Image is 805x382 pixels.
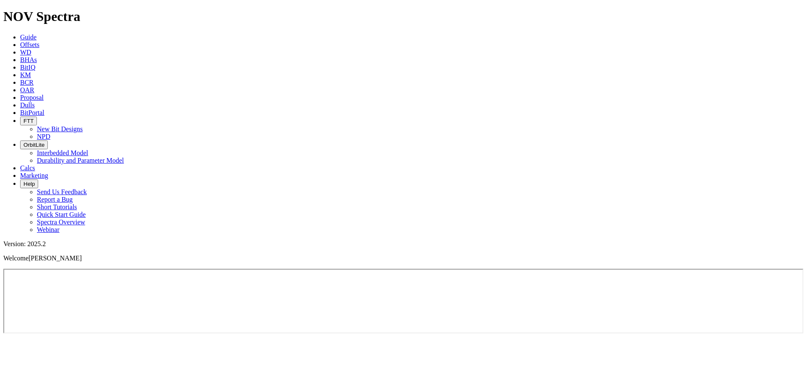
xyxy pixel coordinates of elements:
[37,211,86,218] a: Quick Start Guide
[20,41,39,48] a: Offsets
[20,101,35,109] a: Dulls
[3,9,802,24] h1: NOV Spectra
[20,34,36,41] a: Guide
[37,149,88,156] a: Interbedded Model
[37,203,77,210] a: Short Tutorials
[20,79,34,86] a: BCR
[37,157,124,164] a: Durability and Parameter Model
[20,172,48,179] a: Marketing
[20,86,34,94] a: OAR
[29,255,82,262] span: [PERSON_NAME]
[20,49,31,56] a: WD
[20,109,44,116] a: BitPortal
[20,179,38,188] button: Help
[37,125,83,133] a: New Bit Designs
[20,71,31,78] a: KM
[37,188,87,195] a: Send Us Feedback
[37,133,50,140] a: NPD
[20,64,35,71] a: BitIQ
[23,118,34,124] span: FTT
[37,226,60,233] a: Webinar
[20,94,44,101] a: Proposal
[37,218,85,226] a: Spectra Overview
[20,164,35,172] a: Calcs
[37,196,73,203] a: Report a Bug
[3,240,802,248] div: Version: 2025.2
[3,255,802,262] p: Welcome
[20,117,37,125] button: FTT
[23,181,35,187] span: Help
[20,56,37,63] a: BHAs
[23,142,44,148] span: OrbitLite
[20,140,48,149] button: OrbitLite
